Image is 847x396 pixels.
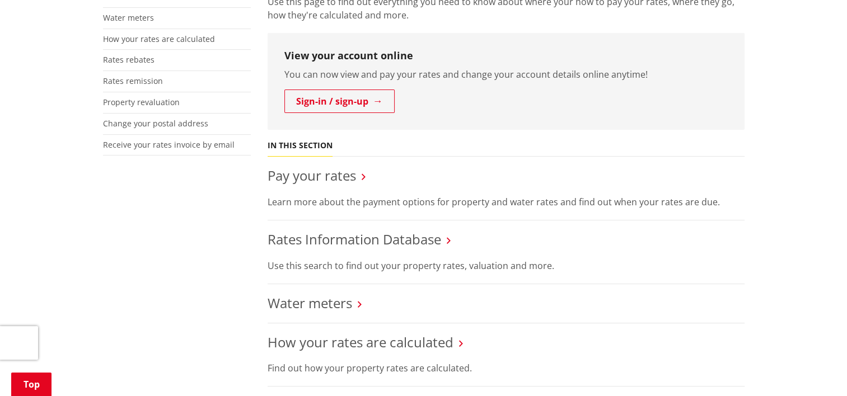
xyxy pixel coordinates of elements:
p: Use this search to find out your property rates, valuation and more. [268,259,745,272]
a: Water meters [268,294,352,312]
a: How your rates are calculated [268,333,453,351]
a: Rates rebates [103,54,155,65]
a: Pay your rates [268,166,356,185]
p: Learn more about the payment options for property and water rates and find out when your rates ar... [268,195,745,209]
a: Water meters [103,12,154,23]
a: Property revaluation [103,97,180,107]
a: Top [11,373,52,396]
p: You can now view and pay your rates and change your account details online anytime! [284,68,728,81]
a: Change your postal address [103,118,208,129]
h3: View your account online [284,50,728,62]
a: Rates Information Database [268,230,441,248]
a: Receive your rates invoice by email [103,139,235,150]
h5: In this section [268,141,333,150]
p: Find out how your property rates are calculated. [268,361,745,375]
a: Rates remission [103,76,163,86]
a: Sign-in / sign-up [284,89,395,113]
a: How your rates are calculated [103,34,215,44]
iframe: Messenger Launcher [795,349,836,389]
